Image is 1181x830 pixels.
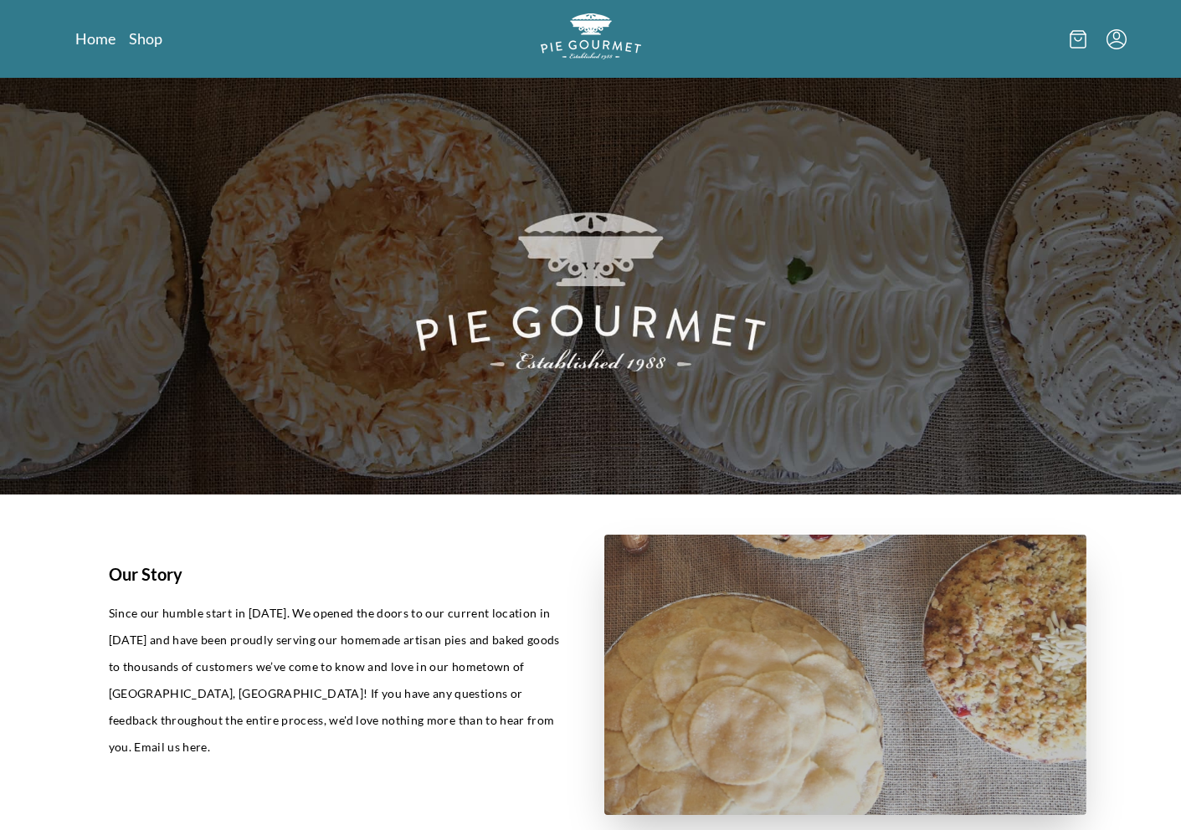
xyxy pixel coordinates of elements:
a: Logo [541,13,641,64]
a: Home [75,28,116,49]
h1: Our Story [109,561,564,587]
a: Shop [129,28,162,49]
p: Since our humble start in [DATE]. We opened the doors to our current location in [DATE] and have ... [109,600,564,761]
img: story [604,535,1086,815]
img: logo [541,13,641,59]
button: Menu [1107,29,1127,49]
